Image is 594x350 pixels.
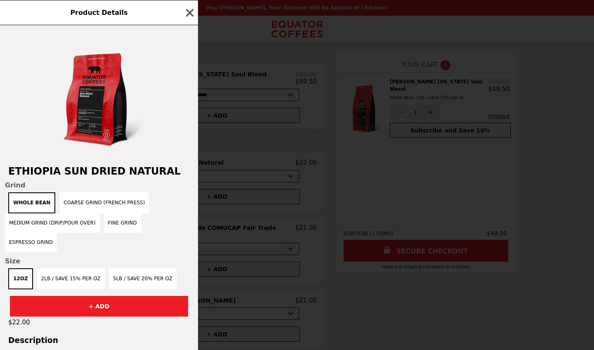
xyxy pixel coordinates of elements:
[5,181,193,189] span: Grind
[104,213,141,233] button: Fine Grind
[5,257,193,265] span: Size
[49,33,148,157] img: Whole Bean / 12oz
[37,268,105,289] button: 2lb / Save 15% per oz
[109,268,177,289] button: 5lb / Save 20% per oz
[8,192,55,213] button: Whole Bean
[10,296,188,317] button: + ADD
[5,233,57,252] button: Espresso Grind
[70,9,127,17] span: Product Details
[5,213,100,233] button: Medium Grind (Drip/Pour Over)
[8,268,33,289] button: 12oz
[59,192,149,213] button: Coarse Grind (French Press)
